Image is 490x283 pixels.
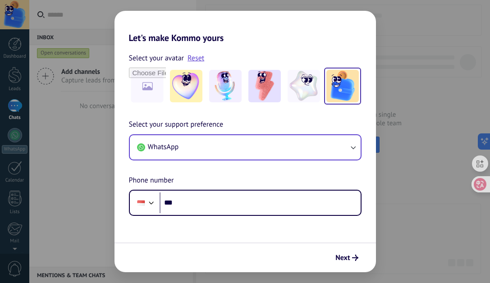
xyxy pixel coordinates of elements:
[335,255,350,261] span: Next
[133,193,150,212] div: Indonesia: + 62
[188,54,204,63] a: Reset
[209,70,242,102] img: -2.jpeg
[248,70,281,102] img: -3.jpeg
[288,70,320,102] img: -4.jpeg
[114,11,376,43] h2: Let's make Kommo yours
[130,135,361,160] button: WhatsApp
[326,70,359,102] img: -5.jpeg
[129,52,184,64] span: Select your avatar
[129,175,174,187] span: Phone number
[148,142,179,151] span: WhatsApp
[331,250,362,265] button: Next
[170,70,202,102] img: -1.jpeg
[129,119,224,131] span: Select your support preference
